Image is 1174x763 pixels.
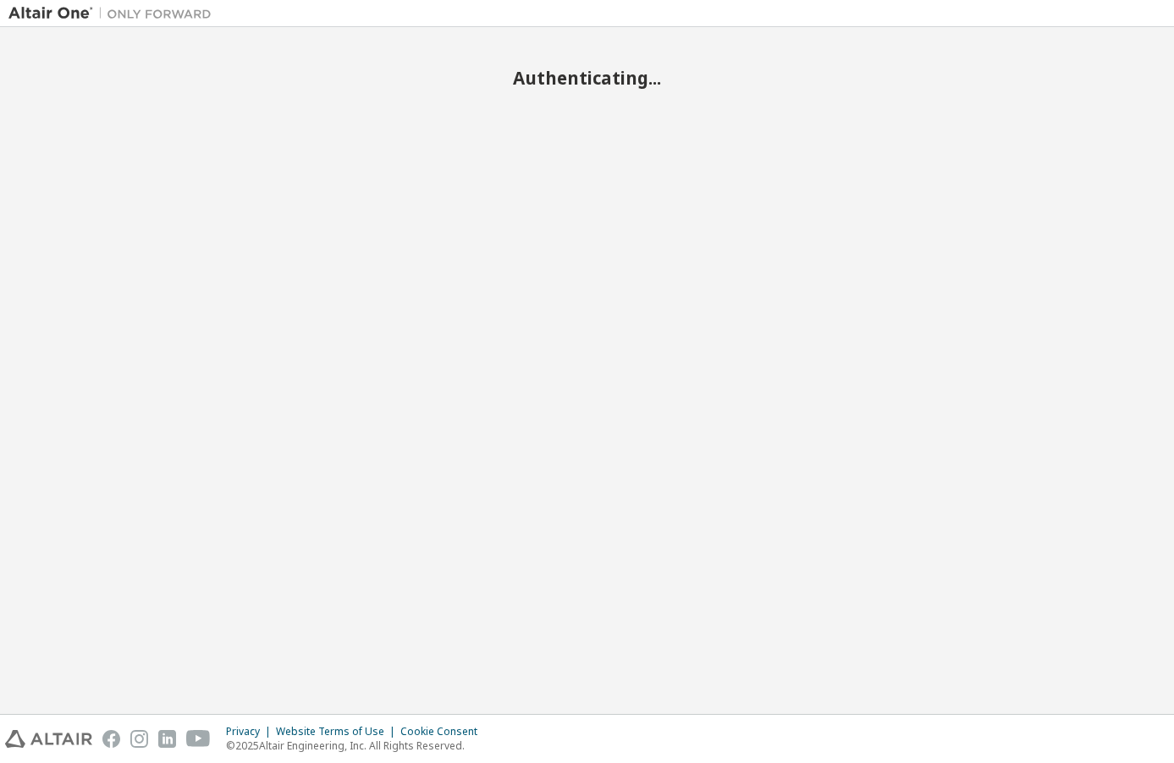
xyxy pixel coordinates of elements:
div: Privacy [226,725,276,738]
div: Cookie Consent [400,725,488,738]
img: facebook.svg [102,730,120,748]
img: linkedin.svg [158,730,176,748]
div: Website Terms of Use [276,725,400,738]
img: youtube.svg [186,730,211,748]
img: instagram.svg [130,730,148,748]
img: altair_logo.svg [5,730,92,748]
p: © 2025 Altair Engineering, Inc. All Rights Reserved. [226,738,488,753]
h2: Authenticating... [8,67,1166,89]
img: Altair One [8,5,220,22]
